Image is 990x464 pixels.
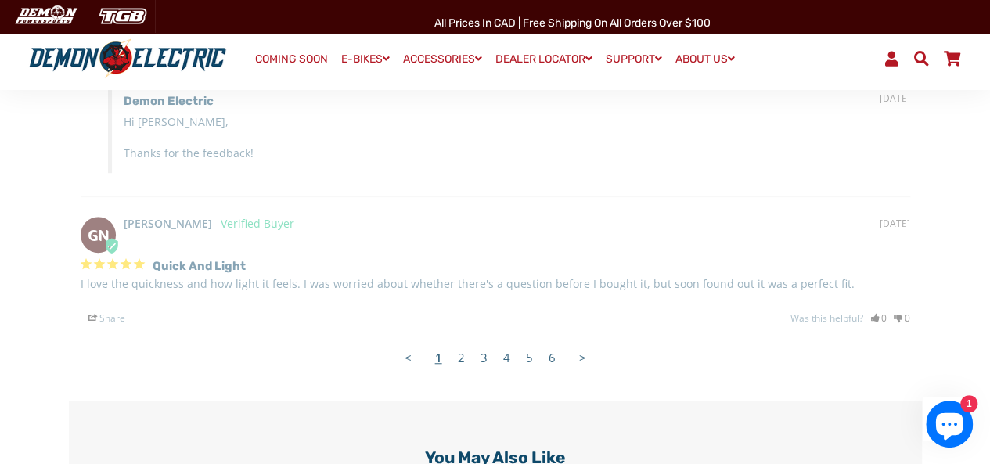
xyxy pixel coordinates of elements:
[23,38,232,79] img: Demon Electric logo
[398,48,488,70] a: ACCESSORIES
[541,342,563,373] a: Page 6
[450,342,473,373] a: Page 2
[81,349,910,367] ul: Reviews Pagination
[124,216,212,231] strong: [PERSON_NAME]
[871,311,887,326] i: 0
[124,114,910,161] p: Hi [PERSON_NAME], Thanks for the feedback!
[153,257,246,275] h3: Quick and Light
[894,311,909,325] a: Rate review as not helpful
[571,342,594,373] a: Next page
[518,342,541,373] a: Page 5
[490,48,598,70] a: DEALER LOCATOR
[871,311,887,325] a: Rate review as helpful
[921,401,977,451] inbox-online-store-chat: Shopify online store chat
[81,310,133,326] span: Share
[495,342,518,373] a: Page 4
[880,92,910,106] div: [DATE]
[600,48,668,70] a: SUPPORT
[473,342,495,373] a: Page 3
[81,217,116,253] div: GN
[8,3,83,29] img: Demon Electric
[790,311,910,326] div: Was this helpful?
[81,276,910,292] p: I love the quickness and how light it feels. I was worried about whether there's a question befor...
[250,49,333,70] a: COMING SOON
[91,3,155,29] img: TGB Canada
[79,253,146,276] span: 5-Star Rating Review
[670,48,740,70] a: ABOUT US
[434,16,711,30] span: All Prices in CAD | Free shipping on all orders over $100
[880,217,910,231] div: [DATE]
[894,311,909,326] i: 0
[124,92,214,110] h3: Demon Electric
[336,48,395,70] a: E-BIKES
[427,342,450,373] a: Page 1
